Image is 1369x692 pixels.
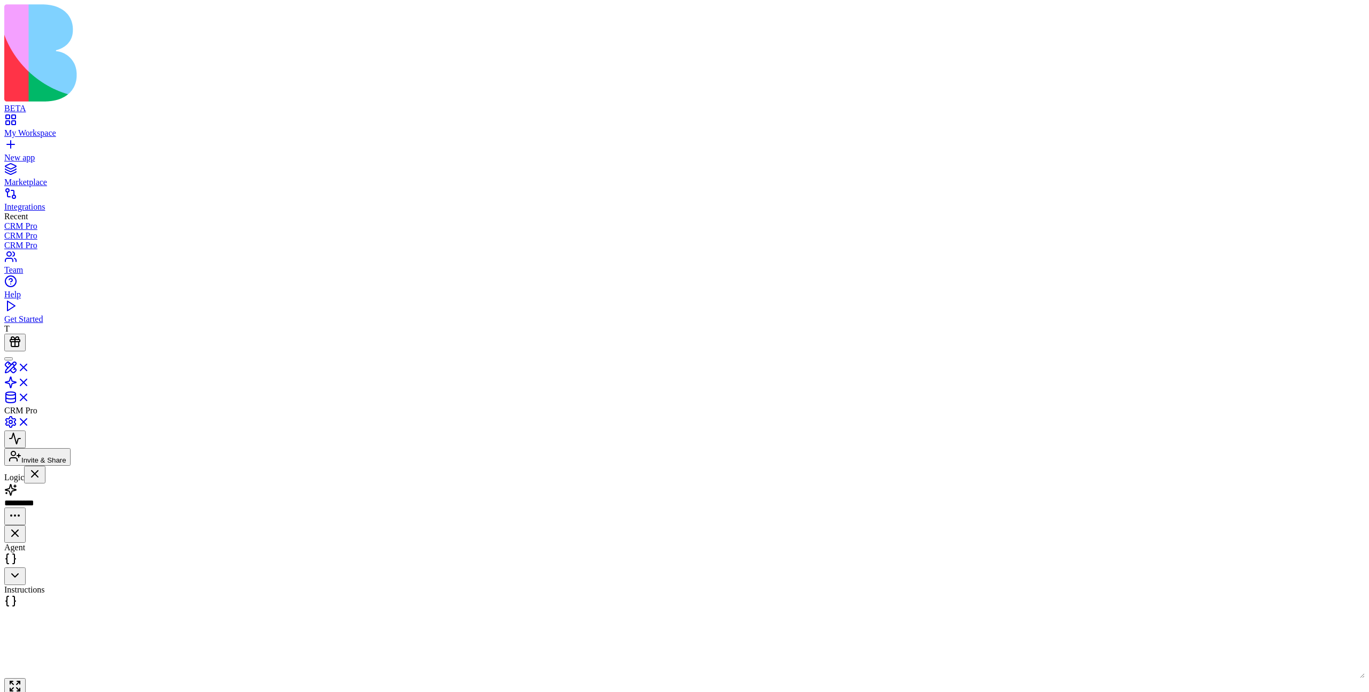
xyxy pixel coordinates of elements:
span: Instructions [4,585,45,594]
a: Integrations [4,193,1365,212]
div: Marketplace [4,178,1365,187]
a: CRM Pro [4,231,1365,241]
a: Help [4,280,1365,299]
a: New app [4,143,1365,163]
span: T [4,324,10,333]
a: BETA [4,94,1365,113]
a: CRM Pro [4,241,1365,250]
div: My Workspace [4,128,1365,138]
div: Help [4,290,1365,299]
div: Integrations [4,202,1365,212]
div: BETA [4,104,1365,113]
div: Get Started [4,314,1365,324]
span: Recent [4,212,28,221]
div: Team [4,265,1365,275]
a: Marketplace [4,168,1365,187]
a: Team [4,256,1365,275]
a: Get Started [4,305,1365,324]
a: CRM Pro [4,221,1365,231]
img: logo [4,4,434,102]
button: Invite & Share [4,448,71,466]
a: My Workspace [4,119,1365,138]
div: New app [4,153,1365,163]
span: Agent [4,543,25,552]
span: Logic [4,473,24,482]
span: CRM Pro [4,406,37,415]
